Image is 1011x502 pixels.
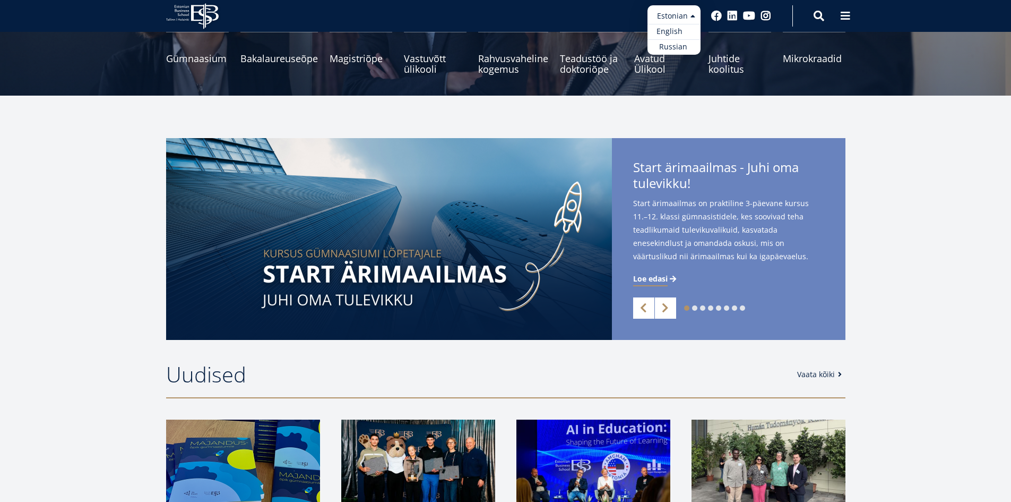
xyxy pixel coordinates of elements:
span: Teadustöö ja doktoriõpe [560,53,623,74]
a: Instagram [761,11,771,21]
span: Loe edasi [633,274,668,284]
span: Vastuvõtt ülikooli [404,53,466,74]
a: 2 [692,305,697,311]
a: Bakalaureuseõpe [240,32,318,74]
span: Bakalaureuseõpe [240,53,318,64]
a: 8 [740,305,745,311]
a: Rahvusvaheline kogemus [478,32,548,74]
a: Next [655,297,676,319]
h2: Uudised [166,361,787,388]
a: 4 [708,305,713,311]
a: English [647,24,701,39]
span: Juhtide koolitus [708,53,771,74]
a: 5 [716,305,721,311]
a: 6 [724,305,729,311]
a: Magistriõpe [330,32,392,74]
a: 3 [700,305,705,311]
span: Start ärimaailmas - Juhi oma [633,159,824,194]
span: Gümnaasium [166,53,229,64]
a: Avatud Ülikool [634,32,697,74]
a: Loe edasi [633,274,678,284]
a: Russian [647,39,701,55]
span: Magistriõpe [330,53,392,64]
a: 1 [684,305,689,311]
a: Teadustöö ja doktoriõpe [560,32,623,74]
a: Previous [633,297,654,319]
img: Start arimaailmas [166,138,612,340]
a: Facebook [711,11,722,21]
a: Vaata kõiki [797,369,845,380]
span: Mikrokraadid [783,53,845,64]
a: Juhtide koolitus [708,32,771,74]
a: Linkedin [727,11,738,21]
span: Start ärimaailmas on praktiline 3-päevane kursus 11.–12. klassi gümnasistidele, kes soovivad teha... [633,197,824,263]
a: Youtube [743,11,755,21]
span: tulevikku! [633,175,690,191]
span: Avatud Ülikool [634,53,697,74]
a: 7 [732,305,737,311]
span: Rahvusvaheline kogemus [478,53,548,74]
a: Gümnaasium [166,32,229,74]
a: Vastuvõtt ülikooli [404,32,466,74]
a: Mikrokraadid [783,32,845,74]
